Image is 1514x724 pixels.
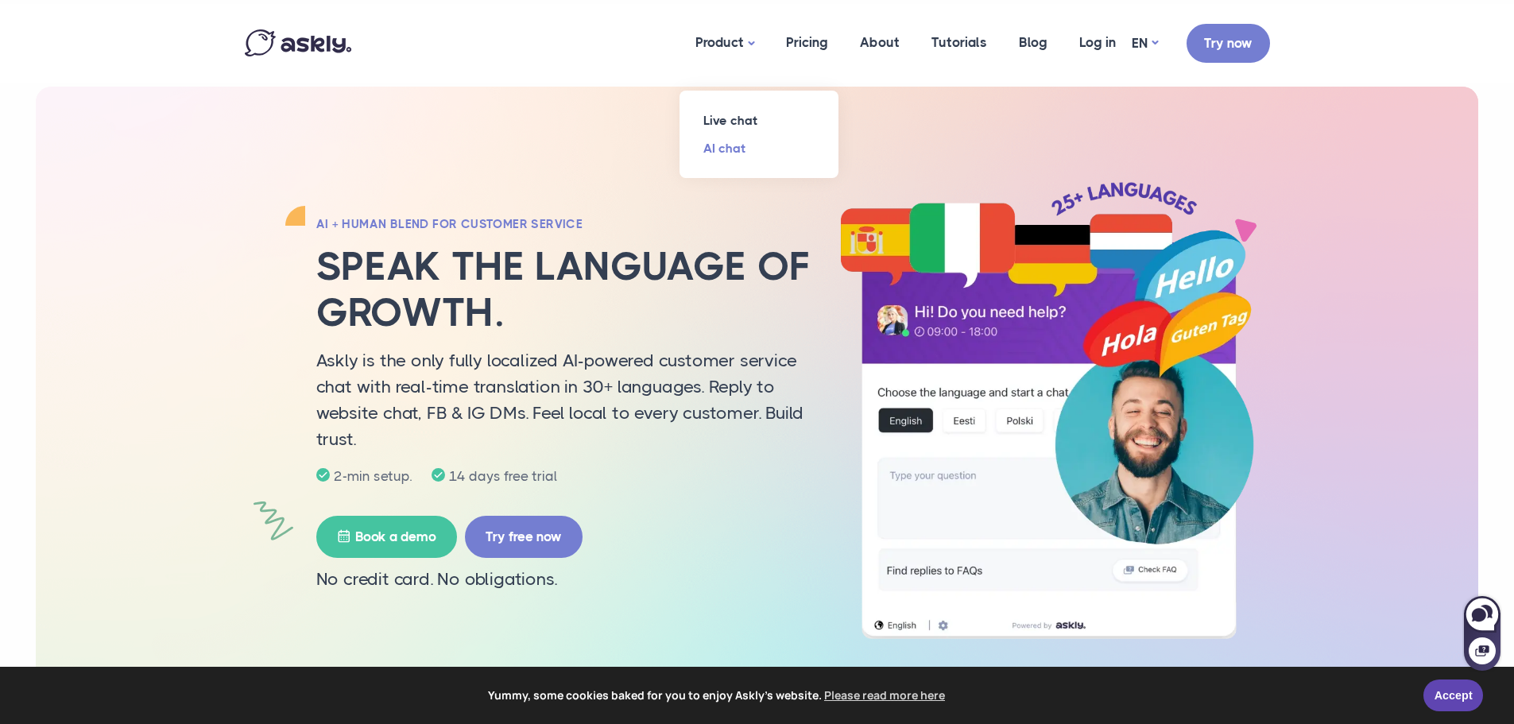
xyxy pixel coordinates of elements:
a: Live chat [680,106,838,134]
a: Try free now [465,516,583,558]
a: Book a demo [316,516,457,558]
span: 14 days free trial [445,468,561,484]
p: No credit card. No obligations. [316,566,817,593]
a: Accept [1423,679,1483,711]
a: Product [680,4,770,83]
a: learn more about cookies [822,683,947,707]
h1: Speak the language of growth. [316,244,817,335]
a: Pricing [770,4,844,81]
a: Try now [1187,24,1270,63]
span: 2-min setup. [330,468,416,484]
a: Blog [1003,4,1063,81]
p: Askly is the only fully localized AI-powered customer service chat with real-time translation in ... [316,347,817,452]
img: Askly [245,29,351,56]
iframe: Askly chat [1462,593,1502,672]
a: Tutorials [916,4,1003,81]
a: AI chat [680,134,838,162]
img: chat-window-multilanguage-ai.webp [841,182,1254,639]
h2: AI + HUMAN BLEND FOR CUSTOMER SERVICE [316,216,817,232]
span: Yummy, some cookies baked for you to enjoy Askly's website. [23,683,1412,707]
a: Log in [1063,4,1132,81]
a: About [844,4,916,81]
a: EN [1132,32,1158,55]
